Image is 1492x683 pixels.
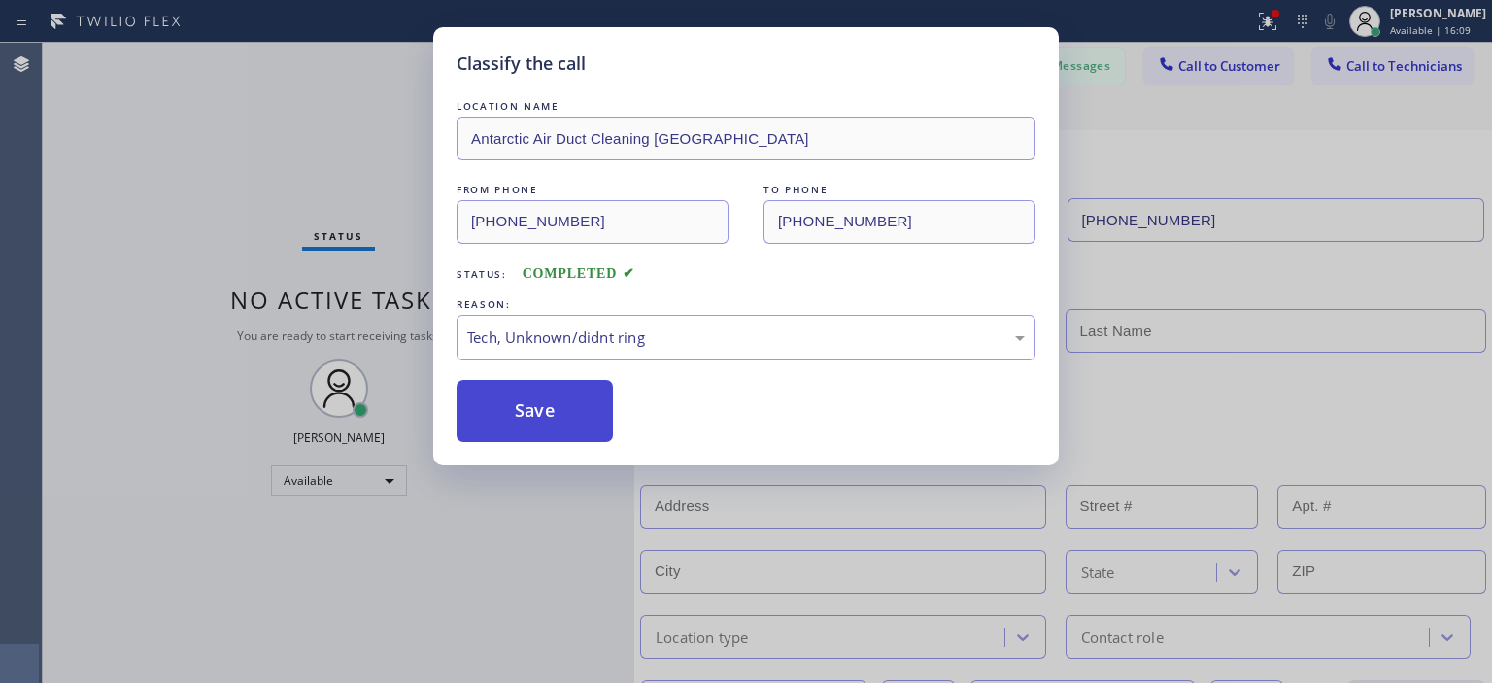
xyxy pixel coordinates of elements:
[763,200,1035,244] input: To phone
[467,326,1025,349] div: Tech, Unknown/didnt ring
[457,51,586,77] h5: Classify the call
[457,200,729,244] input: From phone
[457,267,507,281] span: Status:
[763,180,1035,200] div: TO PHONE
[457,294,1035,315] div: REASON:
[457,96,1035,117] div: LOCATION NAME
[523,266,635,281] span: COMPLETED
[457,380,613,442] button: Save
[457,180,729,200] div: FROM PHONE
